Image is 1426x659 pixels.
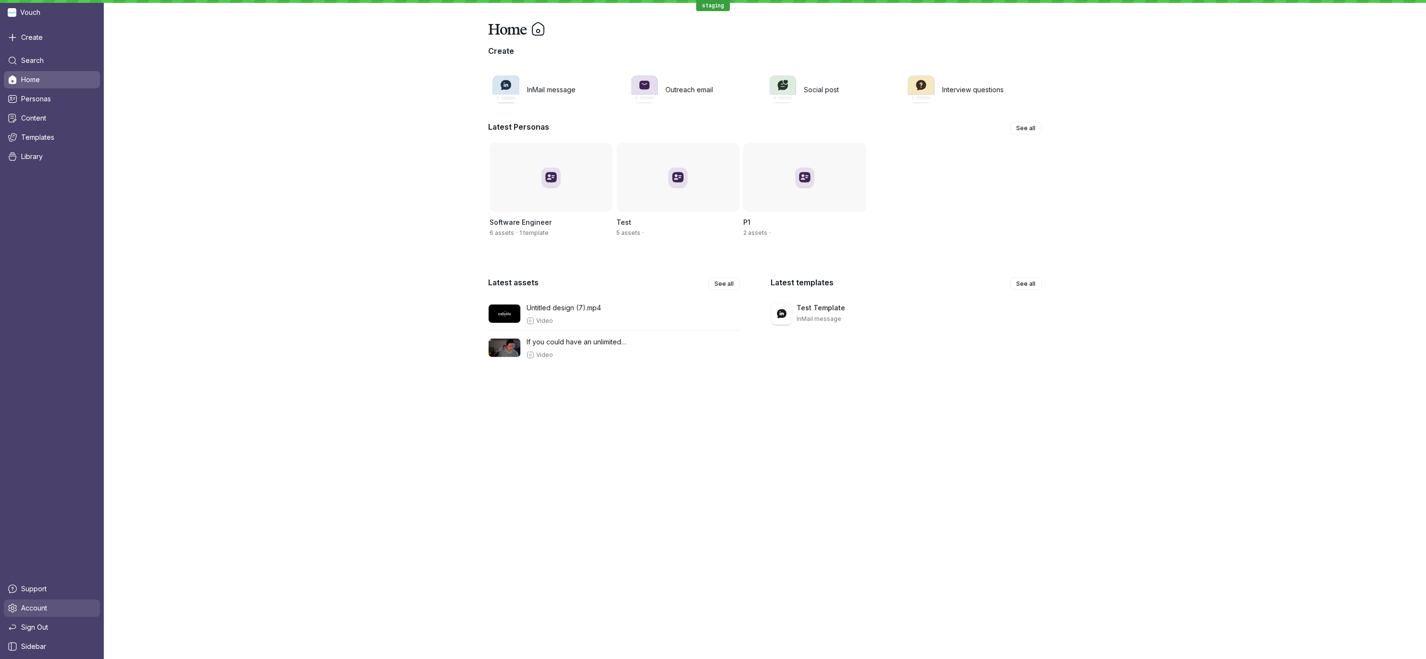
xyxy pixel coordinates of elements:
a: Sign Out [4,619,100,636]
p: Create [488,46,1042,56]
span: Account [21,603,47,613]
h3: Interview questions [942,85,1004,95]
a: Untitled design (7).mp4Video [488,297,740,330]
img: e4588cbf-77f9-4c3c-b2ac-de942f7d4025_poster.0000001.jpg [488,338,521,357]
a: Library [4,148,100,165]
a: Templates [4,129,100,146]
span: See all [714,279,734,289]
span: Search [21,56,44,65]
span: 2 assets [743,229,767,236]
span: Software Engineer [490,218,552,226]
span: · [514,229,519,237]
a: Home [4,71,100,88]
span: Personas [21,94,51,104]
p: Latest Personas [488,122,549,132]
h3: Social post [804,85,839,95]
span: Templates [21,133,54,142]
p: Latest assets [488,278,539,287]
span: See all [1016,279,1035,289]
a: Interview questions [903,71,1036,109]
span: P1 [743,218,750,226]
div: Home [488,19,1042,38]
span: 5 assets [616,229,640,236]
a: Search [4,52,100,69]
span: 1 template [519,229,549,236]
a: Test5 assets· [615,141,738,249]
a: See all [708,278,740,290]
a: Account [4,599,100,617]
a: Personas [4,90,100,108]
p: Test Template [797,303,845,313]
p: Video [534,351,553,359]
a: Content [4,110,100,127]
a: P12 assets· [742,141,865,249]
p: If you could have an unlimited supply of one thing, what would it be? [527,337,639,347]
span: · [767,229,773,237]
div: Vouch [4,4,100,21]
span: Sidebar [21,642,46,651]
p: Video [534,317,553,325]
p: Untitled design (7).mp4 [527,303,601,313]
span: 6 assets [490,229,514,236]
h3: InMail message [527,85,576,95]
p: Latest templates [771,278,834,287]
a: See all [1010,278,1042,290]
a: Software Engineer6 assets·1 template [488,141,611,249]
a: Sidebar [4,638,100,655]
a: InMail message [488,71,621,109]
a: See all [1010,122,1042,134]
span: Home [21,75,40,85]
span: Test [616,218,631,226]
img: Vouch avatar [8,8,16,17]
span: Support [21,584,47,594]
a: Test TemplateInMail message [771,297,1042,330]
span: See all [1016,123,1035,133]
button: Create [4,29,100,46]
span: Sign Out [21,622,48,632]
span: Library [21,152,43,161]
h3: Outreach email [665,85,713,95]
span: Vouch [20,8,40,17]
span: Create [21,33,43,42]
span: · [640,229,646,237]
a: Outreach email [627,71,759,109]
a: Support [4,580,100,598]
p: InMail message [797,313,841,325]
a: Social post [765,71,897,109]
img: 5cef86eb-80a4-4c27-951a-308238b373b7_poster.0000001.jpg [488,304,521,323]
span: Content [21,113,46,123]
a: If you could have an unlimited supply of one thing, what would it be?Video [488,331,740,365]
